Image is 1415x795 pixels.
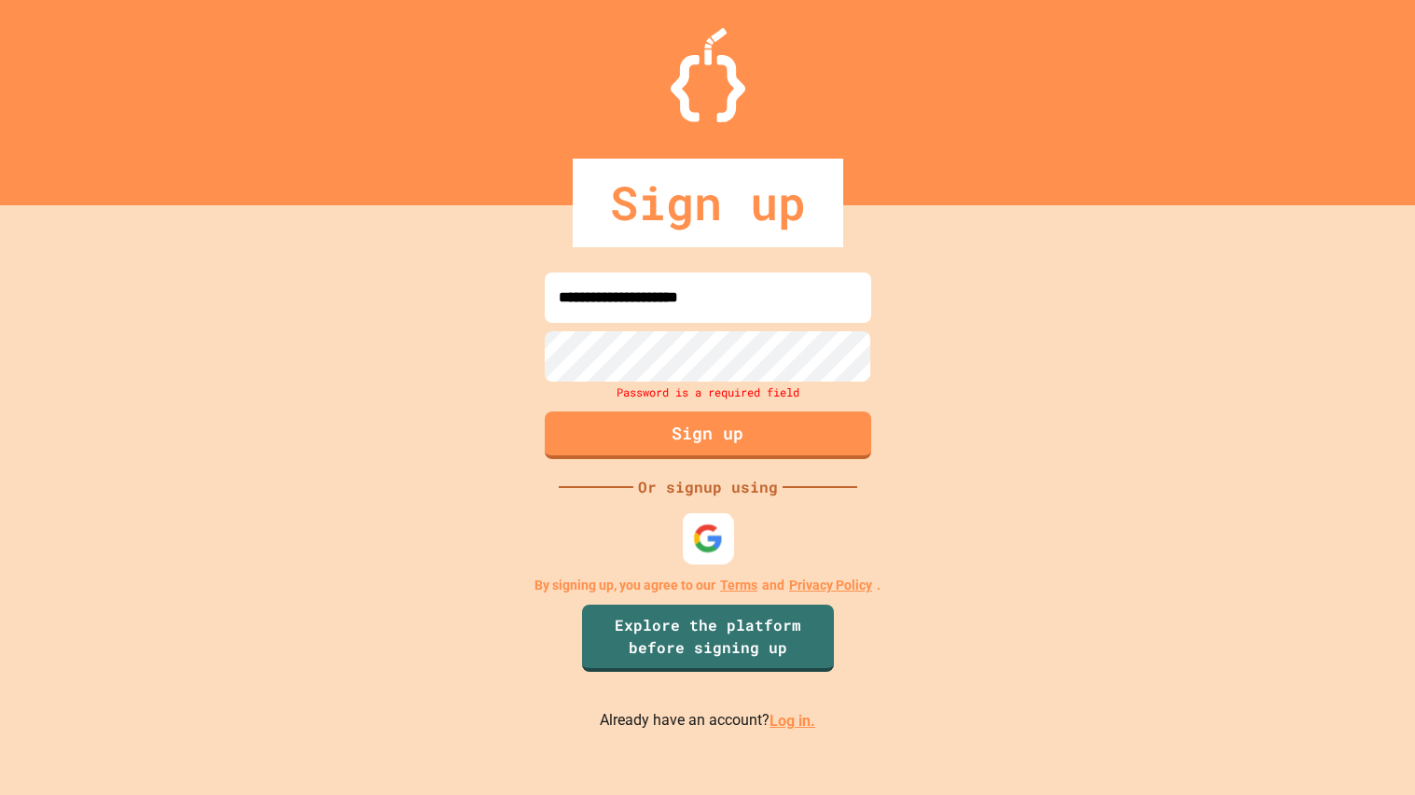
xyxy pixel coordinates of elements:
[633,476,783,498] div: Or signup using
[770,712,815,730] a: Log in.
[573,159,843,247] div: Sign up
[789,576,872,595] a: Privacy Policy
[545,411,871,459] button: Sign up
[540,382,876,402] div: Password is a required field
[720,576,757,595] a: Terms
[600,709,815,732] p: Already have an account?
[671,28,745,122] img: Logo.svg
[534,576,881,595] p: By signing up, you agree to our and .
[692,523,723,554] img: google-icon.svg
[582,605,834,672] a: Explore the platform before signing up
